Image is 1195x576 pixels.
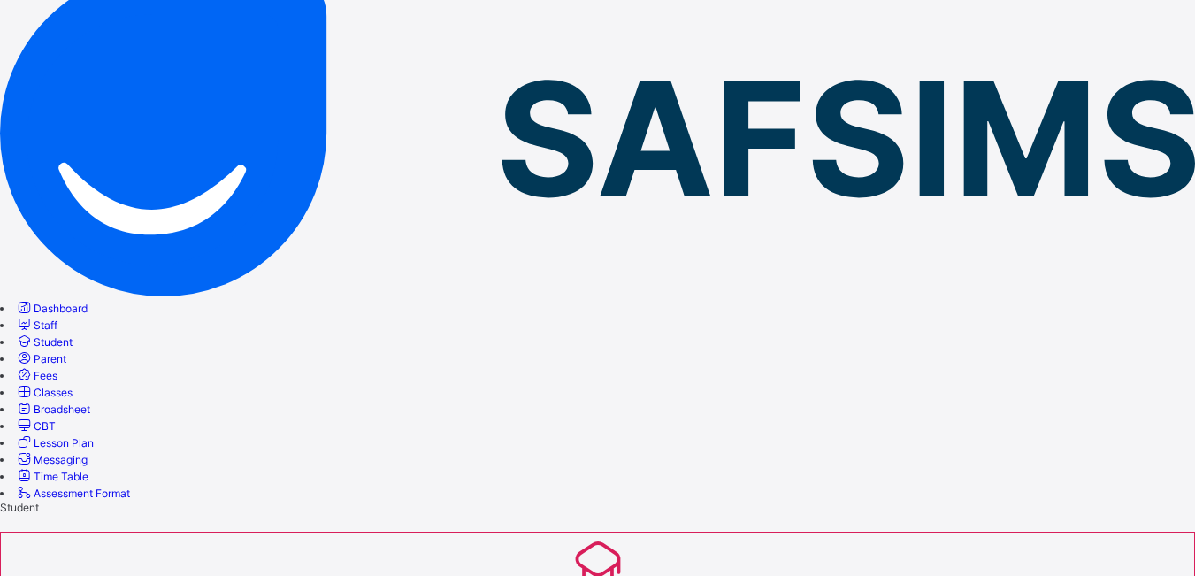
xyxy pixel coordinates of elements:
[15,470,88,483] a: Time Table
[15,302,88,315] a: Dashboard
[15,335,73,349] a: Student
[34,453,88,466] span: Messaging
[15,386,73,399] a: Classes
[15,319,57,332] a: Staff
[34,487,130,500] span: Assessment Format
[34,369,57,382] span: Fees
[34,352,66,365] span: Parent
[15,352,66,365] a: Parent
[34,403,90,416] span: Broadsheet
[34,386,73,399] span: Classes
[15,419,56,433] a: CBT
[15,487,130,500] a: Assessment Format
[34,470,88,483] span: Time Table
[34,319,57,332] span: Staff
[34,302,88,315] span: Dashboard
[34,335,73,349] span: Student
[34,419,56,433] span: CBT
[15,403,90,416] a: Broadsheet
[15,436,94,449] a: Lesson Plan
[34,436,94,449] span: Lesson Plan
[15,453,88,466] a: Messaging
[15,369,57,382] a: Fees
